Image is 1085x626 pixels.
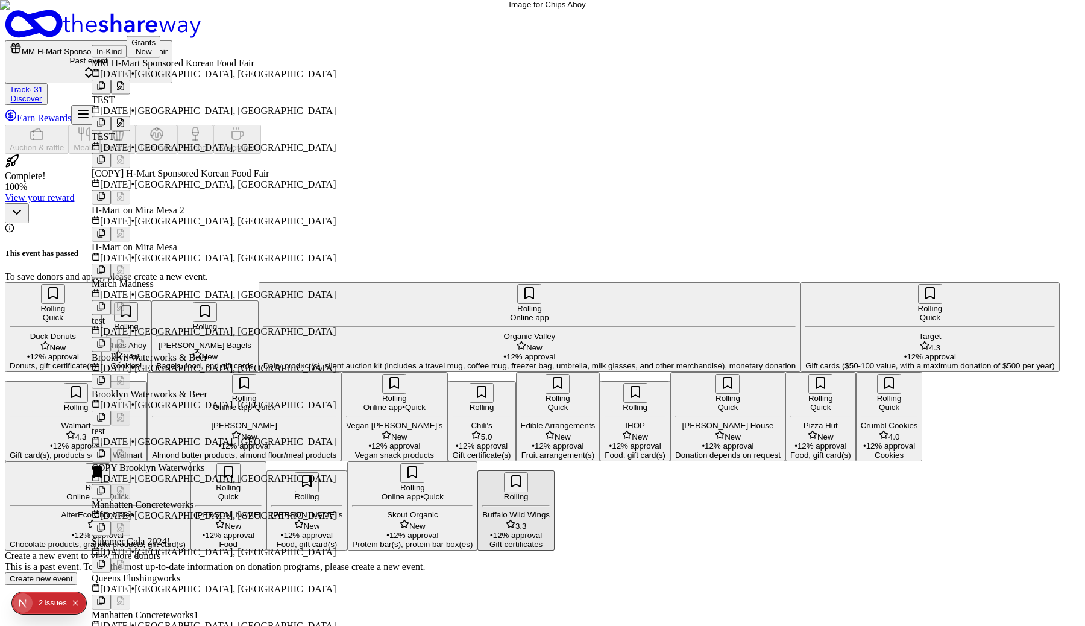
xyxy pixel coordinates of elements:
div: [DATE] • [92,216,421,227]
div: MM H-Mart Sponsored Korean Food Fair [92,58,421,69]
div: [DATE] • [92,473,421,484]
span: [GEOGRAPHIC_DATA], [GEOGRAPHIC_DATA] [134,142,336,153]
div: [DATE] • [92,69,421,80]
div: [DATE] • [92,106,421,116]
div: [DATE] • [92,584,421,595]
div: Brooklyn Waterworks & Beer [92,389,421,400]
span: [GEOGRAPHIC_DATA], [GEOGRAPHIC_DATA] [134,69,336,79]
div: test [92,315,421,326]
span: [GEOGRAPHIC_DATA], [GEOGRAPHIC_DATA] [134,400,336,410]
div: [DATE] • [92,253,421,264]
div: Queens Flushingworks [92,573,421,584]
span: [GEOGRAPHIC_DATA], [GEOGRAPHIC_DATA] [134,510,336,520]
span: [GEOGRAPHIC_DATA], [GEOGRAPHIC_DATA] [134,473,336,484]
div: [DATE] • [92,400,421,411]
span: [GEOGRAPHIC_DATA], [GEOGRAPHIC_DATA] [134,179,336,189]
button: Grants [127,36,160,58]
div: [DATE] • [92,289,421,300]
div: [COPY] H-Mart Sponsored Korean Food Fair [92,168,421,179]
div: [DATE] • [92,179,421,190]
span: [GEOGRAPHIC_DATA], [GEOGRAPHIC_DATA] [134,437,336,447]
span: [GEOGRAPHIC_DATA], [GEOGRAPHIC_DATA] [134,326,336,337]
div: [DATE] • [92,547,421,558]
span: [GEOGRAPHIC_DATA], [GEOGRAPHIC_DATA] [134,216,336,226]
span: [GEOGRAPHIC_DATA], [GEOGRAPHIC_DATA] [134,363,336,373]
div: H-Mart on Mira Mesa 2 [92,205,421,216]
div: [DATE] • [92,510,421,521]
span: [GEOGRAPHIC_DATA], [GEOGRAPHIC_DATA] [134,547,336,557]
div: [DATE] • [92,326,421,337]
div: COPY Brooklyn Waterworks [92,463,421,473]
div: [DATE] • [92,142,421,153]
div: TEST [92,131,421,142]
div: [DATE] • [92,437,421,447]
span: [GEOGRAPHIC_DATA], [GEOGRAPHIC_DATA] [134,289,336,300]
span: [GEOGRAPHIC_DATA], [GEOGRAPHIC_DATA] [134,584,336,594]
button: In-Kind [92,45,127,58]
div: March Madness [92,279,421,289]
div: H-Mart on Mira Mesa [92,242,421,253]
div: [DATE] • [92,363,421,374]
div: Manhatten Concreteworks1 [92,610,421,621]
div: New [131,47,156,56]
span: [GEOGRAPHIC_DATA], [GEOGRAPHIC_DATA] [134,253,336,263]
span: [GEOGRAPHIC_DATA], [GEOGRAPHIC_DATA] [134,106,336,116]
div: test [92,426,421,437]
div: Summer Gala 2024! [92,536,421,547]
div: TEST [92,95,421,106]
button: Image for Buffalo Wild WingsRollingBuffalo Wild Wings3.3•12% approvalGift certificates [477,470,555,551]
div: Brooklyn Waterworks & Beer [92,352,421,363]
div: Manhatten Concreteworks [92,499,421,510]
